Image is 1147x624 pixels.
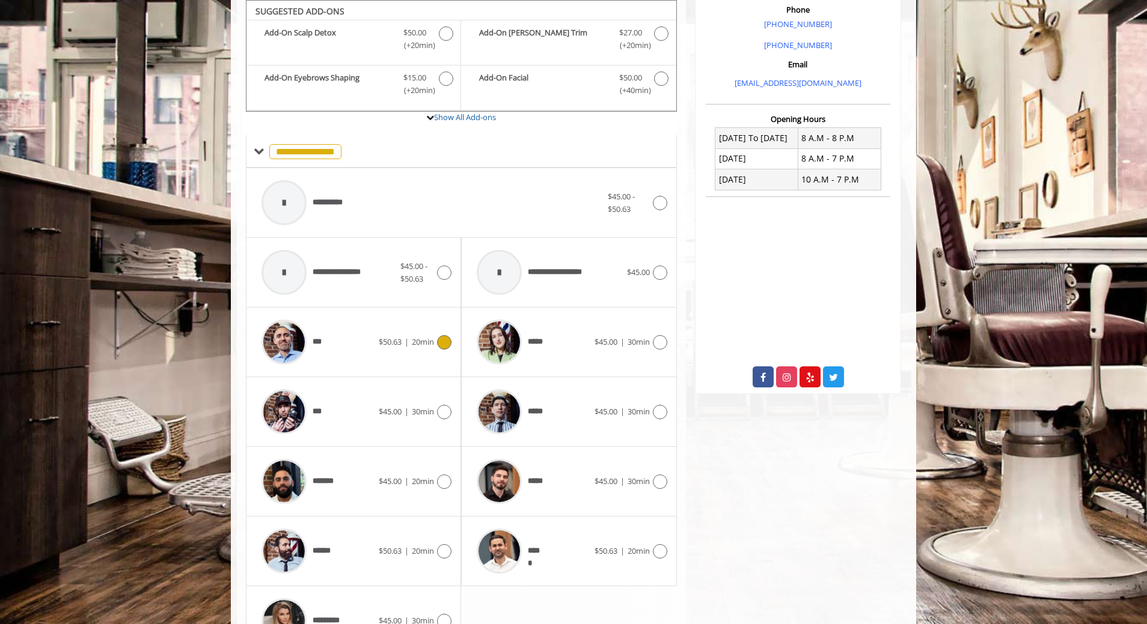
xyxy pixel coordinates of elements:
span: | [620,545,625,556]
span: 20min [412,476,434,486]
span: | [405,545,409,556]
b: Add-On Eyebrows Shaping [265,71,391,97]
td: 8 A.M - 8 P.M [798,128,881,148]
span: (+20min ) [397,39,433,52]
span: $45.00 [379,406,402,417]
span: $50.00 [403,26,426,39]
span: 30min [628,406,650,417]
span: $45.00 [379,476,402,486]
span: (+40min ) [613,84,648,97]
span: $45.00 [595,406,617,417]
a: [PHONE_NUMBER] [764,19,832,29]
span: (+20min ) [397,84,433,97]
span: $45.00 [595,336,617,347]
b: SUGGESTED ADD-ONS [255,5,344,17]
span: | [405,336,409,347]
span: $50.00 [619,71,642,84]
a: [EMAIL_ADDRESS][DOMAIN_NAME] [735,77,861,88]
span: | [620,476,625,486]
span: $45.00 [627,267,650,277]
label: Add-On Eyebrows Shaping [252,71,454,100]
span: $45.00 - $50.63 [608,191,635,214]
span: $45.00 [595,476,617,486]
td: [DATE] [715,148,798,169]
span: 20min [412,336,434,347]
span: 20min [412,545,434,556]
span: $50.63 [595,545,617,556]
a: [PHONE_NUMBER] [764,40,832,50]
label: Add-On Scalp Detox [252,26,454,55]
td: [DATE] [715,169,798,190]
label: Add-On Beard Trim [467,26,670,55]
td: 8 A.M - 7 P.M [798,148,881,169]
span: | [620,406,625,417]
span: | [405,406,409,417]
span: (+20min ) [613,39,648,52]
b: Add-On [PERSON_NAME] Trim [479,26,607,52]
h3: Phone [709,5,887,14]
span: $50.63 [379,545,402,556]
span: $15.00 [403,71,426,84]
a: Show All Add-ons [434,112,496,123]
td: [DATE] To [DATE] [715,128,798,148]
label: Add-On Facial [467,71,670,100]
span: $27.00 [619,26,642,39]
span: 30min [412,406,434,417]
span: | [620,336,625,347]
span: $50.63 [379,336,402,347]
span: 30min [628,336,650,347]
h3: Opening Hours [706,115,890,123]
h3: Email [709,60,887,68]
span: 30min [628,476,650,486]
td: 10 A.M - 7 P.M [798,169,881,190]
b: Add-On Scalp Detox [265,26,391,52]
span: | [405,476,409,486]
b: Add-On Facial [479,71,607,97]
span: $45.00 - $50.63 [400,261,427,284]
span: 20min [628,545,650,556]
